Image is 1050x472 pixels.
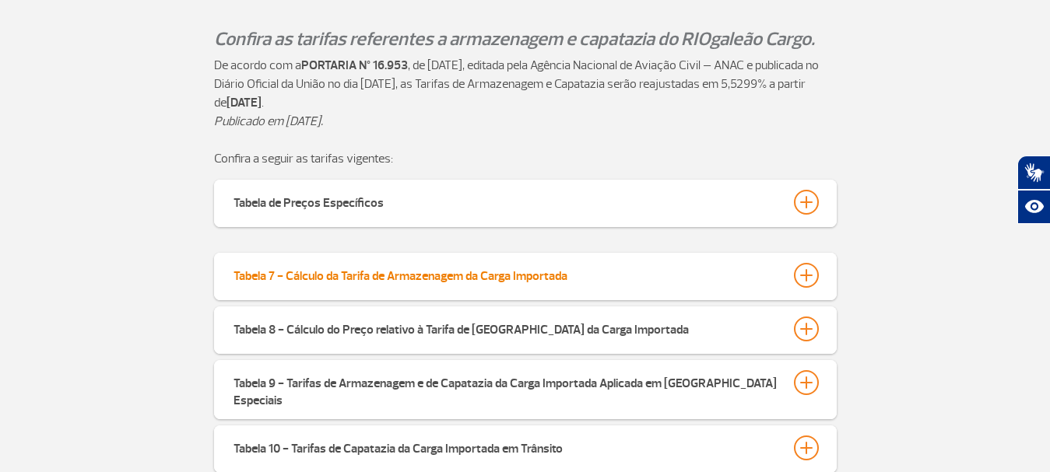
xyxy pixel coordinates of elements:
[234,435,563,457] div: Tabela 10 - Tarifas de Capatazia da Carga Importada em Trânsito
[234,370,778,409] div: Tabela 9 - Tarifas de Armazenagem e de Capatazia da Carga Importada Aplicada em [GEOGRAPHIC_DATA]...
[1017,190,1050,224] button: Abrir recursos assistivos.
[234,263,567,285] div: Tabela 7 - Cálculo da Tarifa de Armazenagem da Carga Importada
[214,56,837,112] p: De acordo com a , de [DATE], editada pela Agência Nacional de Aviação Civil – ANAC e publicada no...
[1017,156,1050,190] button: Abrir tradutor de língua de sinais.
[1017,156,1050,224] div: Plugin de acessibilidade da Hand Talk.
[214,26,837,52] p: Confira as tarifas referentes a armazenagem e capatazia do RIOgaleão Cargo.
[233,435,818,461] button: Tabela 10 - Tarifas de Capatazia da Carga Importada em Trânsito
[234,190,384,212] div: Tabela de Preços Específicos
[233,316,818,342] button: Tabela 8 - Cálculo do Preço relativo à Tarifa de [GEOGRAPHIC_DATA] da Carga Importada
[301,58,408,73] strong: PORTARIA Nº 16.953
[214,114,323,129] em: Publicado em [DATE].
[233,189,818,215] button: Tabela de Preços Específicos
[233,369,818,410] button: Tabela 9 - Tarifas de Armazenagem e de Capatazia da Carga Importada Aplicada em [GEOGRAPHIC_DATA]...
[214,149,837,168] p: Confira a seguir as tarifas vigentes:
[227,95,262,110] strong: [DATE]
[234,316,689,338] div: Tabela 8 - Cálculo do Preço relativo à Tarifa de [GEOGRAPHIC_DATA] da Carga Importada
[233,262,818,288] button: Tabela 7 - Cálculo da Tarifa de Armazenagem da Carga Importada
